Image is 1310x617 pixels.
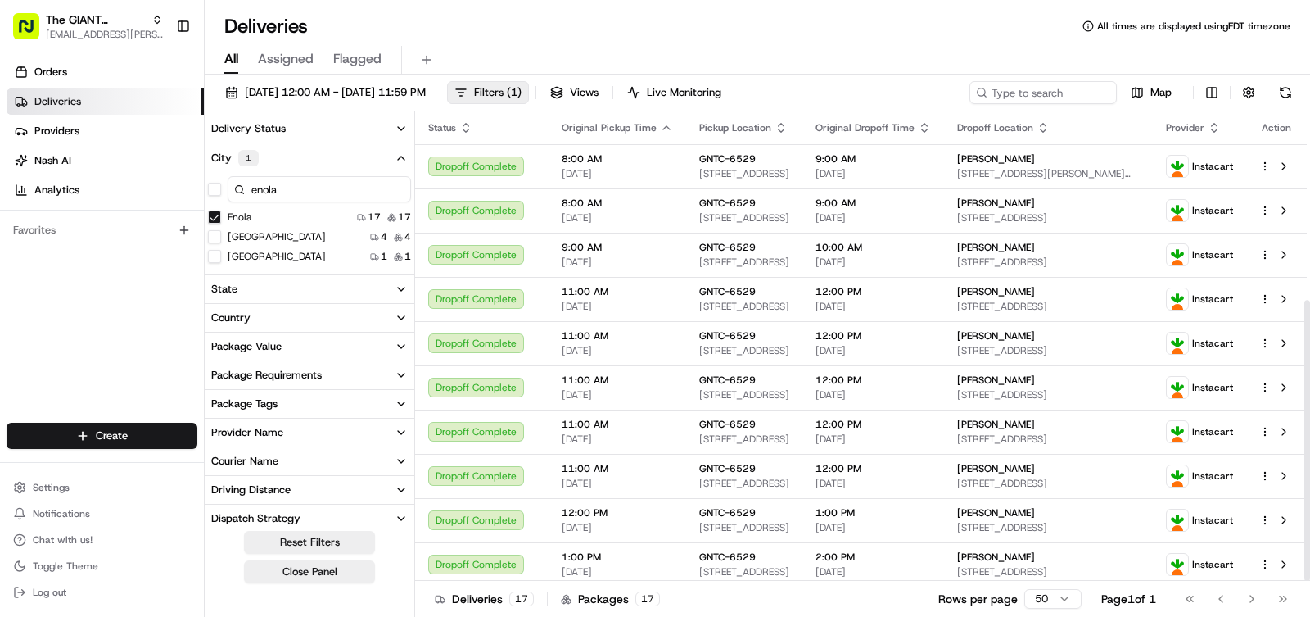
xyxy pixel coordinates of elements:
button: State [205,275,414,303]
span: [PERSON_NAME] [957,285,1035,298]
p: Rows per page [938,591,1018,607]
span: GNTC-6529 [699,285,756,298]
span: Instacart [1192,160,1233,173]
span: [STREET_ADDRESS] [699,300,789,313]
div: Package Requirements [211,368,322,383]
span: [STREET_ADDRESS] [699,521,789,534]
span: [STREET_ADDRESS] [699,477,789,490]
div: 17 [635,592,660,606]
button: Reset Filters [244,531,375,554]
span: [STREET_ADDRESS] [699,167,789,180]
div: 17 [509,592,534,606]
button: City1 [205,143,414,173]
span: Toggle Theme [33,560,98,573]
span: Live Monitoring [647,85,721,100]
img: profile_instacart_ahold_partner.png [1167,288,1188,310]
button: Delivery Status [205,115,414,143]
span: [EMAIL_ADDRESS][PERSON_NAME][DOMAIN_NAME] [46,28,163,41]
span: [DATE] [815,433,931,446]
span: 12:00 PM [815,329,931,343]
button: Package Tags [205,390,414,418]
span: [STREET_ADDRESS] [957,211,1140,225]
span: Log out [33,586,66,599]
button: Toggle Theme [7,555,197,578]
span: [DATE] [815,344,931,357]
a: Deliveries [7,88,204,115]
button: Close Panel [244,560,375,583]
span: [DATE] [815,167,931,180]
button: Driving Distance [205,476,414,504]
button: Dispatch Strategy [205,505,414,533]
h1: Deliveries [224,13,308,39]
img: profile_instacart_ahold_partner.png [1167,333,1188,354]
div: Dispatch Strategy [211,511,300,526]
input: City [228,176,411,202]
span: 2:00 PM [815,551,931,564]
button: Live Monitoring [620,81,729,104]
div: Package Tags [211,397,278,411]
span: Provider [1166,121,1204,134]
span: [STREET_ADDRESS] [699,344,789,357]
span: Pickup Location [699,121,771,134]
span: 8:00 AM [562,152,673,166]
button: Country [205,304,414,332]
span: Instacart [1192,337,1233,350]
label: [GEOGRAPHIC_DATA] [228,250,326,263]
span: 10:00 AM [815,241,931,254]
span: [STREET_ADDRESS] [699,433,789,446]
span: 11:00 AM [562,374,673,387]
span: Filters [474,85,522,100]
span: [DATE] [815,388,931,402]
span: [PERSON_NAME] [957,152,1035,166]
span: Instacart [1192,514,1233,527]
span: [DATE] [562,388,673,402]
span: Orders [34,65,67,79]
span: [STREET_ADDRESS] [957,388,1140,402]
button: Courier Name [205,447,414,475]
span: 17 [398,211,411,224]
span: [DATE] [815,300,931,313]
span: GNTC-6529 [699,241,756,254]
label: Enola [228,211,252,224]
span: 11:00 AM [562,285,673,298]
span: [PERSON_NAME] [957,462,1035,475]
span: 12:00 PM [815,285,931,298]
span: Instacart [1192,248,1233,261]
span: Assigned [258,49,314,69]
span: 9:00 AM [815,197,931,210]
span: [STREET_ADDRESS] [699,388,789,402]
span: ( 1 ) [507,85,522,100]
span: 1 [381,250,387,263]
button: Refresh [1274,81,1297,104]
button: Package Value [205,333,414,361]
button: Package Requirements [205,361,414,389]
span: Instacart [1192,470,1233,483]
div: Courier Name [211,454,278,469]
span: 1 [404,250,411,263]
span: [DATE] [562,256,673,269]
span: [DATE] [562,565,673,578]
span: GNTC-6529 [699,506,756,519]
button: The GIANT Company[EMAIL_ADDRESS][PERSON_NAME][DOMAIN_NAME] [7,7,169,46]
span: [DATE] [562,167,673,180]
span: 8:00 AM [562,197,673,210]
button: Filters(1) [447,81,529,104]
a: Analytics [7,177,204,203]
span: [STREET_ADDRESS] [957,256,1140,269]
span: [STREET_ADDRESS] [699,256,789,269]
span: 11:00 AM [562,418,673,431]
button: Create [7,423,197,449]
span: Original Dropoff Time [815,121,915,134]
span: [DATE] [562,211,673,225]
span: 12:00 PM [815,462,931,475]
div: 1 [238,150,259,166]
span: [DATE] [815,256,931,269]
div: Deliveries [435,591,534,607]
span: [DATE] [815,565,931,578]
span: GNTC-6529 [699,418,756,431]
span: Status [428,121,456,134]
span: GNTC-6529 [699,551,756,564]
div: Packages [561,591,660,607]
div: Driving Distance [211,483,291,497]
span: [DATE] [815,211,931,225]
